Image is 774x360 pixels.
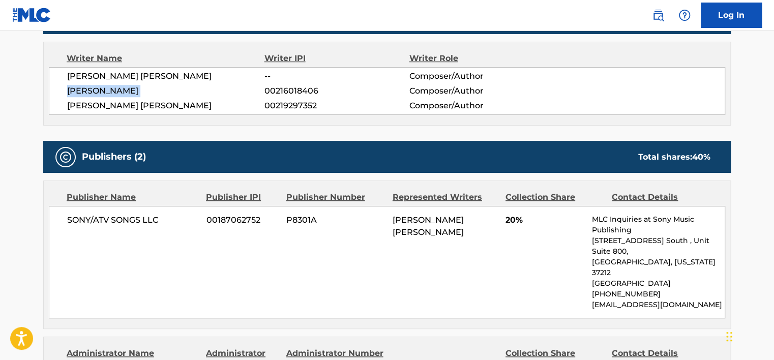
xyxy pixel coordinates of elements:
h5: Publishers (2) [82,151,146,163]
div: Collection Share [505,191,604,203]
span: 40 % [692,152,710,162]
img: MLC Logo [12,8,51,22]
div: চ্যাট উইজেট [723,311,774,360]
div: Publisher Name [67,191,198,203]
div: Writer IPI [264,52,409,65]
div: Contact Details [612,191,710,203]
div: টেনে আনুন [726,321,732,352]
div: Publisher IPI [206,191,278,203]
p: [GEOGRAPHIC_DATA], [US_STATE] 37212 [592,257,725,278]
span: P8301A [286,214,385,226]
img: search [652,9,664,21]
span: 00219297352 [264,100,409,112]
span: 20% [505,214,584,226]
p: [GEOGRAPHIC_DATA] [592,278,725,289]
span: Composer/Author [409,85,541,97]
span: 00187062752 [206,214,279,226]
div: Total shares: [638,151,710,163]
img: help [678,9,691,21]
span: Composer/Author [409,70,541,82]
div: Help [674,5,695,25]
p: MLC Inquiries at Sony Music Publishing [592,214,725,235]
span: [PERSON_NAME] [PERSON_NAME] [67,100,264,112]
span: -- [264,70,409,82]
a: Log In [701,3,762,28]
iframe: Chat Widget [723,311,774,360]
a: Public Search [648,5,668,25]
span: Composer/Author [409,100,541,112]
p: [PHONE_NUMBER] [592,289,725,299]
span: 00216018406 [264,85,409,97]
span: SONY/ATV SONGS LLC [67,214,199,226]
span: [PERSON_NAME] [PERSON_NAME] [67,70,264,82]
div: Writer Role [409,52,541,65]
div: Represented Writers [393,191,498,203]
span: [PERSON_NAME] [67,85,264,97]
div: Publisher Number [286,191,384,203]
span: [PERSON_NAME] [PERSON_NAME] [393,215,464,237]
img: Publishers [59,151,72,163]
p: [STREET_ADDRESS] South , Unit Suite 800, [592,235,725,257]
div: Writer Name [67,52,264,65]
p: [EMAIL_ADDRESS][DOMAIN_NAME] [592,299,725,310]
